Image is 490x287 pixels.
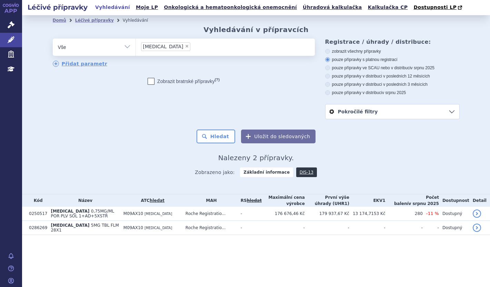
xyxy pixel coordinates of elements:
[439,221,469,235] td: Dostupný
[349,194,386,207] th: EKV1
[51,209,114,218] span: 0,75MG/ML POR PLV SOL 1+AD+5XSTŘ
[423,221,439,235] td: -
[218,154,294,162] span: Nalezeny 2 přípravky.
[148,78,220,85] label: Zobrazit bratrské přípravky
[305,207,349,221] td: 179 937,67 Kč
[366,3,410,12] a: Kalkulačka CP
[469,194,490,207] th: Detail
[203,25,309,34] h2: Vyhledávání v přípravcích
[349,221,386,235] td: -
[426,211,439,216] span: -11 %
[325,65,460,71] label: pouze přípravky ve SCAU nebo v distribuci
[182,194,237,207] th: MAH
[150,198,164,203] a: hledat
[197,130,236,143] button: Hledat
[192,42,196,51] input: [MEDICAL_DATA]
[162,3,299,12] a: Onkologická a hematoonkologická onemocnění
[382,90,406,95] span: v srpnu 2025
[247,198,262,203] del: hledat
[386,194,439,207] th: Počet balení
[93,3,132,12] a: Vyhledávání
[247,198,262,203] a: vyhledávání neobsahuje žádnou platnou referenční skupinu
[296,167,317,177] a: DIS-13
[26,221,47,235] td: 0286269
[409,201,439,206] span: v srpnu 2025
[325,49,460,54] label: zobrazit všechny přípravky
[185,44,189,48] span: ×
[182,207,237,221] td: Roche Registratio...
[26,194,47,207] th: Kód
[411,3,466,12] a: Dostupnosti LP
[240,167,293,177] strong: Základní informace
[262,194,305,207] th: Maximální cena výrobce
[123,211,143,216] span: M09AX10
[237,221,262,235] td: -
[439,207,469,221] td: Dostupný
[51,209,89,214] span: [MEDICAL_DATA]
[262,221,305,235] td: -
[237,207,262,221] td: -
[26,207,47,221] td: 0250517
[53,61,108,67] a: Přidat parametr
[182,221,237,235] td: Roche Registratio...
[75,18,114,23] a: Léčivé přípravky
[22,2,93,12] h2: Léčivé přípravky
[144,226,172,230] span: [MEDICAL_DATA]
[439,194,469,207] th: Dostupnost
[325,39,460,45] h3: Registrace / úhrady / distribuce:
[305,221,349,235] td: -
[241,130,316,143] button: Uložit do sledovaných
[349,207,386,221] td: 13 174,7153 Kč
[144,212,172,216] span: [MEDICAL_DATA]
[134,3,160,12] a: Moje LP
[473,224,481,232] a: detail
[325,82,460,87] label: pouze přípravky v distribuci v posledních 3 měsících
[120,194,182,207] th: ATC
[473,209,481,218] a: detail
[386,221,423,235] td: -
[325,73,460,79] label: pouze přípravky v distribuci v posledních 12 měsících
[411,65,434,70] span: v srpnu 2025
[413,4,457,10] span: Dostupnosti LP
[215,78,220,82] abbr: (?)
[305,194,349,207] th: První výše úhrady (UHR1)
[51,223,89,228] span: [MEDICAL_DATA]
[326,104,459,119] a: Pokročilé filtry
[325,57,460,62] label: pouze přípravky s platnou registrací
[53,18,66,23] a: Domů
[51,223,119,233] span: 5MG TBL FLM 28X1
[195,167,235,177] span: Zobrazeno jako:
[47,194,120,207] th: Název
[143,44,183,49] span: [MEDICAL_DATA]
[262,207,305,221] td: 176 676,46 Kč
[301,3,364,12] a: Úhradová kalkulačka
[123,225,143,230] span: M09AX10
[325,90,460,95] label: pouze přípravky v distribuci
[123,15,157,25] li: Vyhledávání
[386,207,423,221] td: 280
[237,194,262,207] th: RS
